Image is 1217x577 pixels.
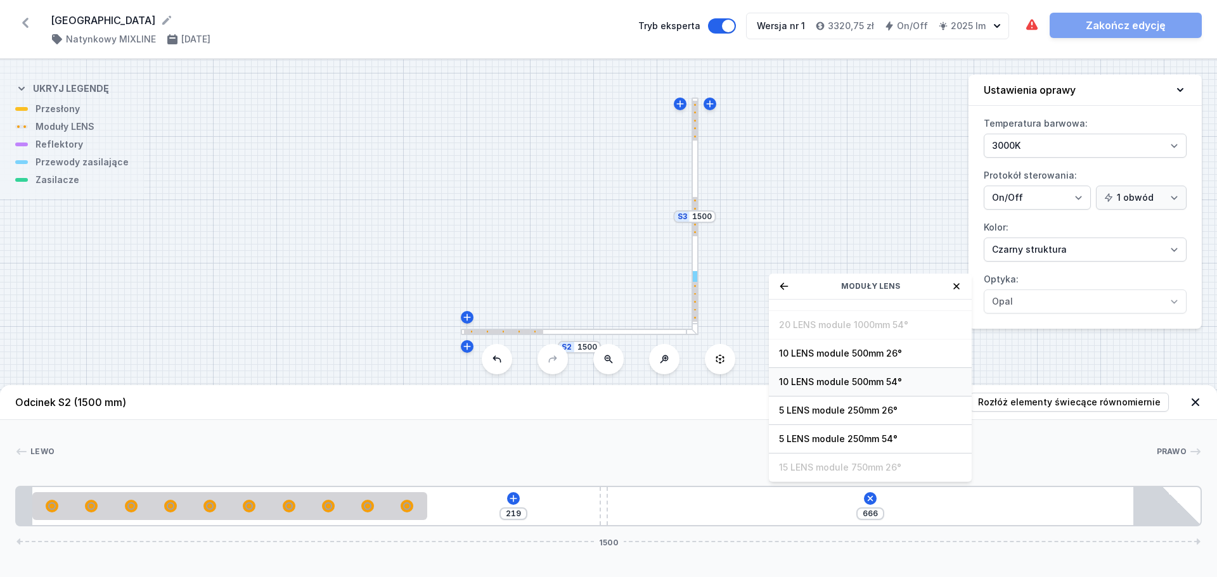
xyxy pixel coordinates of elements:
h4: Natynkowy MIXLINE [66,33,156,46]
h4: 2025 lm [951,20,986,32]
span: Lewo [30,447,55,457]
button: Edytuj nazwę projektu [160,14,173,27]
h4: Ukryj legendę [33,82,109,95]
h4: [DATE] [181,33,210,46]
input: Wymiar [mm] [577,342,597,352]
button: Wersja nr 13320,75 złOn/Off2025 lm [746,13,1009,39]
h4: Odcinek S2 [15,395,126,410]
h4: Ustawienia oprawy [984,82,1076,98]
button: Zamknij okno [951,281,962,291]
label: Optyka: [984,269,1187,314]
label: Protokół sterowania: [984,165,1187,210]
button: Tryb eksperta [708,18,736,34]
div: Wersja nr 1 [757,20,805,32]
button: Ustawienia oprawy [969,75,1202,106]
span: 1500 [594,538,624,545]
select: Temperatura barwowa: [984,134,1187,158]
button: Rozłóż elementy świecące równomiernie [970,393,1169,412]
input: Wymiar [mm] [692,212,712,222]
span: Prawo [1157,447,1187,457]
button: Dodaj element [507,492,520,505]
select: Protokół sterowania: [984,186,1091,210]
button: Wróć do listy kategorii [779,281,789,291]
input: Wymiar [mm] [860,509,880,519]
label: Temperatura barwowa: [984,113,1187,158]
label: Kolor: [984,217,1187,262]
button: Ukryj legendę [15,72,109,103]
span: Moduły LENS [841,281,900,291]
select: Kolor: [984,238,1187,262]
select: Optyka: [984,289,1187,314]
span: 5 LENS module 250mm 26° [779,404,962,417]
form: [GEOGRAPHIC_DATA] [51,13,623,28]
select: Protokół sterowania: [1096,186,1187,210]
span: (1500 mm) [74,396,126,409]
button: Dodaj element [861,490,879,507]
span: Rozłóż elementy świecące równomiernie [978,396,1161,409]
div: 10 LENS module 500mm 26° [32,492,427,520]
span: 10 LENS module 500mm 54° [779,376,962,388]
span: 5 LENS module 250mm 54° [779,433,962,445]
h4: 3320,75 zł [828,20,874,32]
input: Wymiar [mm] [503,509,524,519]
label: Tryb eksperta [638,18,736,34]
span: 10 LENS module 500mm 26° [779,347,962,360]
h4: On/Off [897,20,928,32]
